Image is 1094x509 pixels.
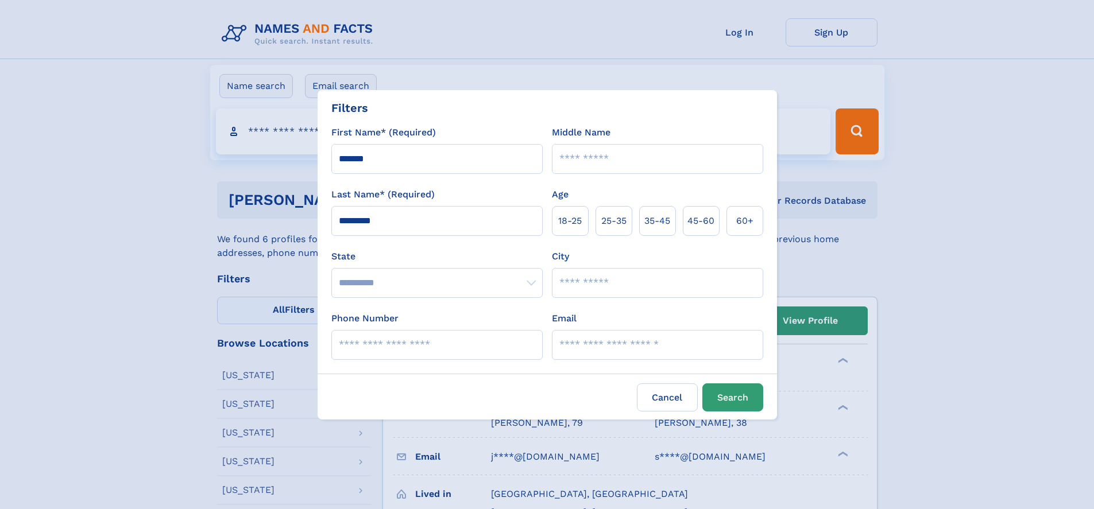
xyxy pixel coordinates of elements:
[552,250,569,263] label: City
[552,188,569,201] label: Age
[702,383,763,411] button: Search
[644,214,670,228] span: 35‑45
[558,214,582,228] span: 18‑25
[331,126,436,139] label: First Name* (Required)
[331,99,368,116] div: Filters
[552,312,577,325] label: Email
[331,250,543,263] label: State
[552,126,610,139] label: Middle Name
[601,214,627,228] span: 25‑35
[331,188,435,201] label: Last Name* (Required)
[687,214,714,228] span: 45‑60
[637,383,698,411] label: Cancel
[736,214,753,228] span: 60+
[331,312,399,325] label: Phone Number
